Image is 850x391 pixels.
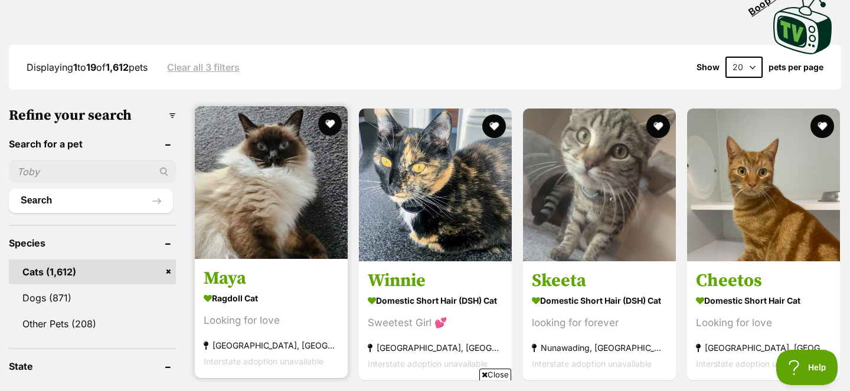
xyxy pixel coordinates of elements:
header: State [9,361,176,372]
span: Displaying to of pets [27,61,148,73]
strong: Domestic Short Hair Cat [696,292,831,309]
a: Maya Ragdoll Cat Looking for love [GEOGRAPHIC_DATA], [GEOGRAPHIC_DATA] Interstate adoption unavai... [195,258,348,378]
strong: Domestic Short Hair (DSH) Cat [532,292,667,309]
a: Winnie Domestic Short Hair (DSH) Cat Sweetest Girl 💕 [GEOGRAPHIC_DATA], [GEOGRAPHIC_DATA] Interst... [359,261,512,380]
header: Search for a pet [9,139,176,149]
div: Looking for love [696,315,831,331]
strong: [GEOGRAPHIC_DATA], [GEOGRAPHIC_DATA] [204,337,339,353]
span: Close [479,369,511,380]
button: Search [9,189,173,212]
strong: Nunawading, [GEOGRAPHIC_DATA] [532,340,667,356]
a: Dogs (871) [9,285,176,310]
a: Other Pets (208) [9,311,176,336]
img: Cheetos - Domestic Short Hair Cat [687,109,840,261]
div: Looking for love [204,313,339,328]
strong: [GEOGRAPHIC_DATA], [GEOGRAPHIC_DATA] [696,340,831,356]
span: Show [697,63,720,72]
strong: 19 [86,61,96,73]
button: favourite [646,114,670,138]
span: Interstate adoption unavailable [204,356,323,366]
h3: Maya [204,267,339,290]
img: Maya - Ragdoll Cat [195,106,348,259]
header: Species [9,238,176,248]
strong: [GEOGRAPHIC_DATA], [GEOGRAPHIC_DATA] [368,340,503,356]
button: favourite [810,114,834,138]
button: favourite [482,114,506,138]
a: Skeeta Domestic Short Hair (DSH) Cat looking for forever Nunawading, [GEOGRAPHIC_DATA] Interstate... [523,261,676,380]
input: Toby [9,160,176,183]
span: Interstate adoption unavailable [532,359,652,369]
a: Cheetos Domestic Short Hair Cat Looking for love [GEOGRAPHIC_DATA], [GEOGRAPHIC_DATA] Interstate ... [687,261,840,380]
a: Clear all 3 filters [167,62,240,73]
strong: 1,612 [106,61,129,73]
h3: Cheetos [696,270,831,292]
div: Sweetest Girl 💕 [368,315,503,331]
a: Cats (1,612) [9,259,176,284]
strong: Ragdoll Cat [204,290,339,307]
img: Winnie - Domestic Short Hair (DSH) Cat [359,109,512,261]
button: favourite [318,112,342,136]
img: Skeeta - Domestic Short Hair (DSH) Cat [523,109,676,261]
span: Interstate adoption unavailable [368,359,488,369]
label: pets per page [769,63,823,72]
strong: Domestic Short Hair (DSH) Cat [368,292,503,309]
strong: 1 [73,61,77,73]
iframe: Help Scout Beacon - Open [776,350,838,385]
h3: Refine your search [9,107,176,124]
h3: Skeeta [532,270,667,292]
h3: Winnie [368,270,503,292]
span: Interstate adoption unavailable [696,359,816,369]
div: looking for forever [532,315,667,331]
